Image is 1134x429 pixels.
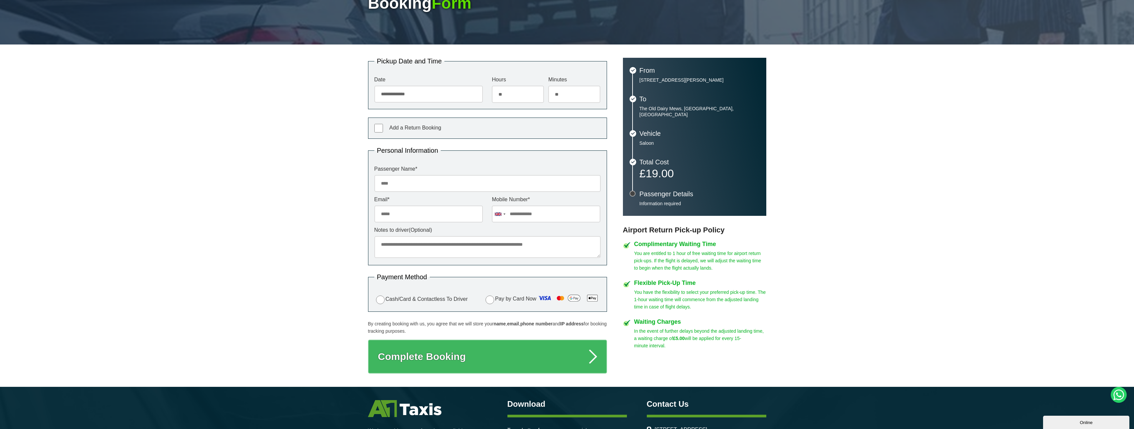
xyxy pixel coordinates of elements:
[640,96,760,102] h3: To
[640,191,760,197] h3: Passenger Details
[623,226,766,234] h3: Airport Return Pick-up Policy
[640,140,760,146] p: Saloon
[374,166,601,172] label: Passenger Name
[368,340,607,374] button: Complete Booking
[409,227,432,233] span: (Optional)
[634,250,766,272] p: You are entitled to 1 hour of free waiting time for airport return pick-ups. If the flight is del...
[507,321,519,326] strong: email
[645,167,674,180] span: 19.00
[640,77,760,83] p: [STREET_ADDRESS][PERSON_NAME]
[368,320,607,335] p: By creating booking with us, you agree that we will store your , , and for booking tracking purpo...
[634,319,766,325] h4: Waiting Charges
[492,206,507,222] div: United Kingdom: +44
[492,197,600,202] label: Mobile Number
[374,58,445,64] legend: Pickup Date and Time
[520,321,553,326] strong: phone number
[376,296,385,304] input: Cash/Card & Contactless To Driver
[548,77,600,82] label: Minutes
[673,336,685,341] strong: £5.00
[493,321,506,326] strong: name
[374,147,441,154] legend: Personal Information
[634,241,766,247] h4: Complimentary Waiting Time
[647,400,766,408] h3: Contact Us
[374,124,383,132] input: Add a Return Booking
[634,327,766,349] p: In the event of further delays beyond the adjusted landing time, a waiting charge of will be appl...
[486,296,494,304] input: Pay by Card Now
[374,274,430,280] legend: Payment Method
[560,321,584,326] strong: IP address
[374,197,483,202] label: Email
[634,280,766,286] h4: Flexible Pick-Up Time
[374,227,601,233] label: Notes to driver
[368,400,441,417] img: A1 Taxis St Albans
[640,169,760,178] p: £
[389,125,441,130] span: Add a Return Booking
[507,400,627,408] h3: Download
[640,159,760,165] h3: Total Cost
[374,77,483,82] label: Date
[374,295,468,304] label: Cash/Card & Contactless To Driver
[634,289,766,310] p: You have the flexibility to select your preferred pick-up time. The 1-hour waiting time will comm...
[484,293,601,305] label: Pay by Card Now
[1043,414,1131,429] iframe: chat widget
[640,130,760,137] h3: Vehicle
[492,77,544,82] label: Hours
[640,106,760,118] p: The Old Dairy Mews, [GEOGRAPHIC_DATA], [GEOGRAPHIC_DATA]
[640,67,760,74] h3: From
[640,201,760,207] p: Information required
